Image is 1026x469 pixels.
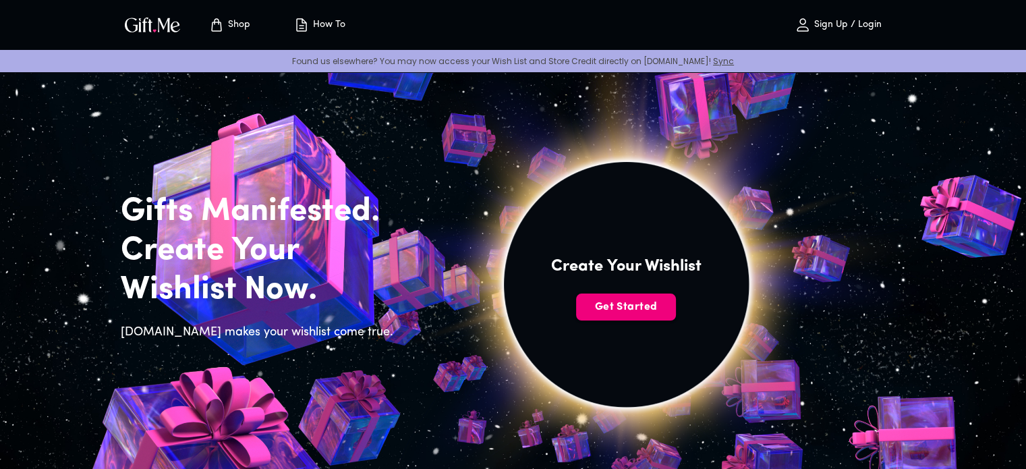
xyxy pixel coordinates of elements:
[121,231,401,271] h2: Create Your
[121,323,401,342] h6: [DOMAIN_NAME] makes your wishlist come true.
[225,20,250,31] p: Shop
[551,256,702,277] h4: Create Your Wishlist
[293,17,310,33] img: how-to.svg
[122,15,183,34] img: GiftMe Logo
[576,300,676,314] span: Get Started
[121,17,184,33] button: GiftMe Logo
[121,192,401,231] h2: Gifts Manifested.
[713,55,734,67] a: Sync
[310,20,345,31] p: How To
[576,294,676,321] button: Get Started
[811,20,882,31] p: Sign Up / Login
[121,271,401,310] h2: Wishlist Now.
[192,3,266,47] button: Store page
[11,55,1015,67] p: Found us elsewhere? You may now access your Wish List and Store Credit directly on [DOMAIN_NAME]!
[771,3,906,47] button: Sign Up / Login
[283,3,357,47] button: How To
